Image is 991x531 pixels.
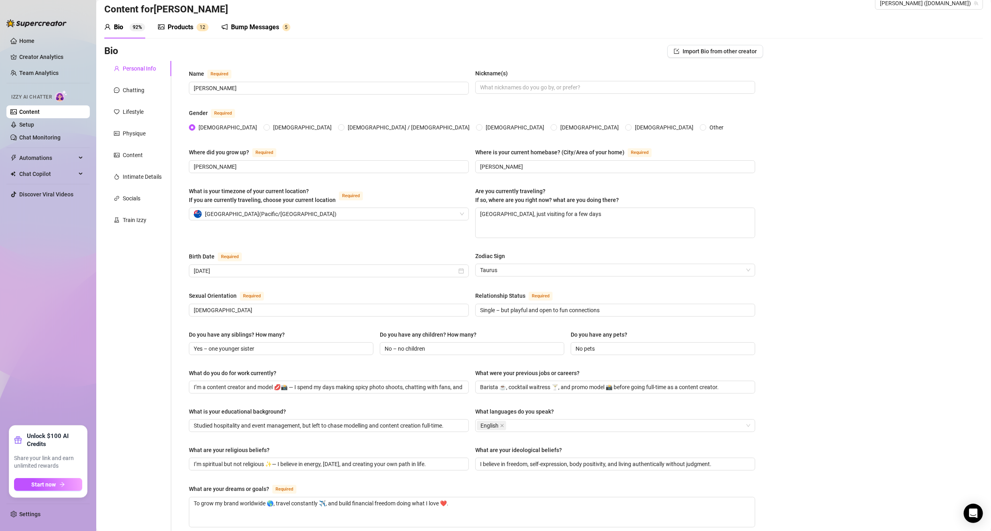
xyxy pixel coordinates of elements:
[189,291,237,300] div: Sexual Orientation
[19,191,73,198] a: Discover Viral Videos
[508,421,509,430] input: What languages do you speak?
[114,217,120,223] span: experiment
[123,194,140,203] div: Socials
[19,168,76,180] span: Chat Copilot
[270,123,335,132] span: [DEMOGRAPHIC_DATA]
[55,90,67,102] img: AI Chatter
[500,424,504,428] span: close
[482,123,547,132] span: [DEMOGRAPHIC_DATA]
[123,86,144,95] div: Chatting
[194,383,462,392] input: What do you do for work currently?
[194,210,202,218] img: nz
[189,484,305,494] label: What are your dreams or goals?
[974,1,979,6] span: team
[189,369,282,378] label: What do you do for work currently?
[189,497,755,527] textarea: What are your dreams or goals?
[194,421,462,430] input: What is your educational background?
[194,344,367,353] input: Do you have any siblings? How many?
[189,446,270,454] div: What are your religious beliefs?
[123,216,146,224] div: Train Izzy
[571,330,627,339] div: Do you have any pets?
[104,45,118,58] h3: Bio
[189,69,204,78] div: Name
[189,69,240,79] label: Name
[480,162,749,171] input: Where is your current homebase? (City/Area of your home)
[240,292,264,301] span: Required
[189,108,244,118] label: Gender
[114,109,120,115] span: heart
[114,196,120,201] span: link
[32,481,56,488] span: Start now
[557,123,622,132] span: [DEMOGRAPHIC_DATA]
[571,330,633,339] label: Do you have any pets?
[189,291,273,301] label: Sexual Orientation
[683,48,757,55] span: Import Bio from other creator
[19,38,34,44] a: Home
[114,152,120,158] span: picture
[194,306,462,315] input: Sexual Orientation
[189,446,275,454] label: What are your religious beliefs?
[475,188,619,203] span: Are you currently traveling? If so, where are you right now? what are you doing there?
[19,134,61,141] a: Chat Monitoring
[480,460,749,468] input: What are your ideological beliefs?
[114,22,123,32] div: Bio
[339,192,363,200] span: Required
[203,24,205,30] span: 2
[189,330,285,339] div: Do you have any siblings? How many?
[19,121,34,128] a: Setup
[674,48,679,54] span: import
[158,24,164,30] span: picture
[123,64,156,73] div: Personal Info
[194,84,462,93] input: Name
[194,460,462,468] input: What are your religious beliefs?
[123,107,144,116] div: Lifestyle
[475,252,511,260] label: Zodiac Sign
[475,369,585,378] label: What were your previous jobs or careers?
[14,436,22,444] span: gift
[19,151,76,164] span: Automations
[480,306,749,315] input: Relationship Status
[189,369,276,378] div: What do you do for work currently?
[475,147,661,157] label: Where is your current homebase? (City/Area of your home)
[189,188,336,203] span: What is your timezone of your current location? If you are currently traveling, choose your curre...
[480,421,499,430] span: English
[104,3,228,16] h3: Content for [PERSON_NAME]
[19,50,83,63] a: Creator Analytics
[475,446,562,454] div: What are your ideological beliefs?
[14,478,82,491] button: Start nowarrow-right
[576,344,749,353] input: Do you have any pets?
[475,69,513,78] label: Nickname(s)
[27,432,82,448] strong: Unlock $100 AI Credits
[282,23,290,31] sup: 5
[632,123,697,132] span: [DEMOGRAPHIC_DATA]
[197,23,209,31] sup: 12
[123,151,143,160] div: Content
[189,485,269,493] div: What are your dreams or goals?
[114,66,120,71] span: user
[114,87,120,93] span: message
[189,252,215,261] div: Birth Date
[252,148,276,157] span: Required
[195,123,260,132] span: [DEMOGRAPHIC_DATA]
[476,208,755,238] textarea: [GEOGRAPHIC_DATA], just visiting for a few days
[114,174,120,180] span: fire
[964,504,983,523] div: Open Intercom Messenger
[10,171,16,177] img: Chat Copilot
[345,123,473,132] span: [DEMOGRAPHIC_DATA] / [DEMOGRAPHIC_DATA]
[475,69,508,78] div: Nickname(s)
[628,148,652,157] span: Required
[211,109,235,118] span: Required
[205,208,336,220] span: [GEOGRAPHIC_DATA] ( Pacific/[GEOGRAPHIC_DATA] )
[11,93,52,101] span: Izzy AI Chatter
[19,511,41,517] a: Settings
[475,291,525,300] div: Relationship Status
[475,407,554,416] div: What languages do you speak?
[19,70,59,76] a: Team Analytics
[14,454,82,470] span: Share your link and earn unlimited rewards
[19,109,40,115] a: Content
[194,267,457,275] input: Birth Date
[385,344,558,353] input: Do you have any children? How many?
[285,24,288,30] span: 5
[104,24,111,30] span: user
[380,330,476,339] div: Do you have any children? How many?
